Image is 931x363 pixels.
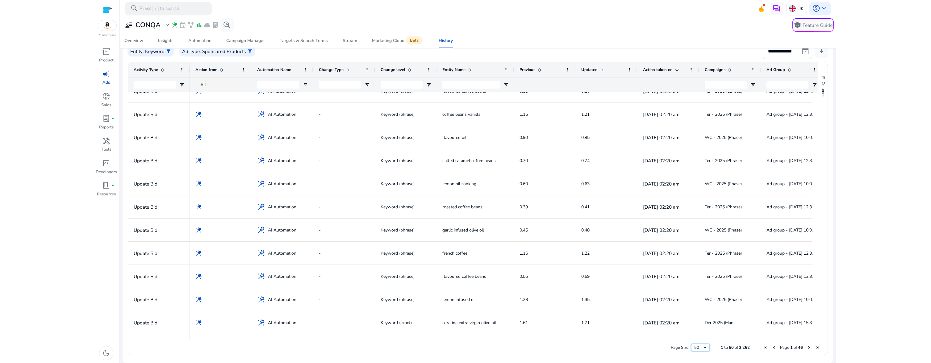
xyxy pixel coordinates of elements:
span: Ter - 2025 (Phrase) [705,204,742,210]
span: Ad group - [DATE] 10:02:18.793 [766,135,829,140]
p: Update Bid [134,131,184,144]
p: Resources [97,191,116,198]
span: Updated [581,67,598,73]
span: user_attributes [125,21,133,29]
span: fiber_manual_record [111,117,114,120]
span: flavoured oil [442,135,466,140]
span: - [319,111,321,117]
span: of [794,345,797,350]
span: Page [780,345,789,350]
span: / [152,5,158,12]
span: wand_stars [195,180,202,187]
span: AI Automation [268,177,296,190]
p: Update Bid [134,154,184,167]
span: - [319,297,321,302]
span: wand_stars [195,250,202,257]
span: Ter - 2025 (Phrase) [705,111,742,117]
span: AI Automation [268,316,296,329]
p: [DATE] 02:20 am [643,250,694,257]
span: Ad group - [DATE] 12:49:37.500 [766,88,829,94]
span: Columns [820,81,826,97]
button: schoolFeature Guide [792,18,834,32]
button: Open Filter Menu [812,82,817,87]
span: fiber_manual_record [111,184,114,187]
div: Previous Page [771,345,776,350]
span: french coffee [442,250,467,256]
span: lemon infused oil [442,297,476,302]
span: 46 [798,345,803,350]
span: coffee beans vanilla [442,111,480,117]
span: to [724,345,728,350]
span: wand_stars [257,110,265,118]
span: Change level [381,67,405,73]
button: search_insights [220,18,234,32]
span: wand_stars [195,296,202,303]
span: wand_stars [257,272,265,280]
span: Ter - 2025 (Phrase) [705,250,742,256]
span: cloud [204,22,211,28]
span: bar_chart [196,22,202,28]
p: Developers [96,169,117,175]
span: Keyword (phrase) [381,111,415,117]
p: Product [99,57,114,64]
span: Beta [406,36,423,45]
span: 0.15 [520,88,528,94]
span: wand_stars [195,157,202,164]
span: - [319,181,321,187]
span: 1 [721,345,723,350]
p: Update Bid [134,293,184,306]
div: Overview [124,39,143,43]
span: 0.90 [520,135,528,140]
div: 50 [694,345,703,350]
span: WC - 2025 (Phase) [705,297,742,302]
span: filter_alt [247,49,253,54]
span: 0.60 [520,181,528,187]
span: - [319,158,321,164]
p: Sales [101,102,111,108]
span: 0.56 [520,273,528,279]
span: Der 2025 (Man) [705,320,735,326]
p: [DATE] 02:20 am [643,273,694,280]
span: wand_stars [257,87,265,95]
span: Ter - 2025 (1Broad) [705,88,742,94]
span: school [793,21,801,29]
span: Entity Name [442,67,466,73]
img: uk.svg [789,5,796,12]
span: filter_alt [166,49,171,54]
span: Keyword (phrase) [381,297,415,302]
span: - [319,204,321,210]
span: 0.16 [581,88,590,94]
span: Keyword (phrase) [381,250,415,256]
span: family_history [187,22,194,28]
a: handymanTools [95,136,117,158]
p: Update Bid [134,177,184,190]
span: AI Automation [268,154,296,167]
a: lab_profilefiber_manual_recordReports [95,113,117,136]
span: 1.35 [581,297,590,302]
span: 1.71 [581,320,590,326]
span: wand_stars [257,249,265,257]
button: Open Filter Menu [365,82,369,87]
span: of [735,345,738,350]
span: Keyword (phrase) [381,135,415,140]
span: keyboard_arrow_down [820,4,828,12]
img: amazon.svg [98,20,117,31]
span: 0.59 [581,273,590,279]
span: 0.70 [520,158,528,164]
span: - [319,273,321,279]
span: Keyword (broad) [381,88,413,94]
input: Activity Type Filter Input [134,81,176,89]
a: donut_smallSales [95,91,117,113]
h3: CONQA [136,21,161,29]
span: search [130,4,138,12]
span: lab_profile [102,115,110,123]
span: wand_stars [195,203,202,210]
span: flavoured coffee beans [442,88,486,94]
span: Ad group - [DATE] 12:37:24.256 [766,250,829,256]
div: First Page [763,345,768,350]
p: Update Bid [134,316,184,329]
span: wand_stars [257,295,265,303]
span: - [319,320,321,326]
span: - [319,250,321,256]
div: Page Size: [671,345,689,350]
